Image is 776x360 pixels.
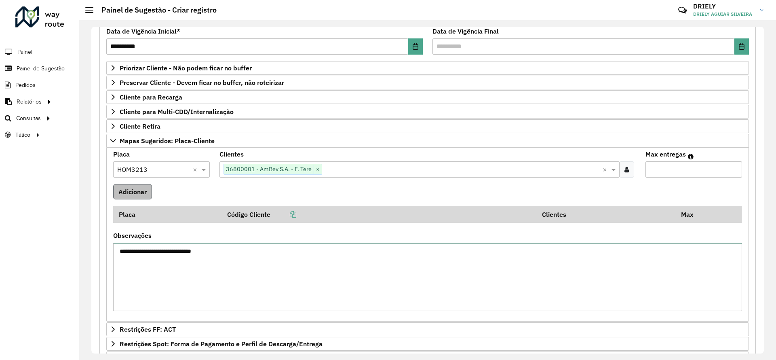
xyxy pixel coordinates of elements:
[106,26,180,36] label: Data de Vigência Inicial
[120,123,160,129] span: Cliente Retira
[537,206,675,223] th: Clientes
[113,149,130,159] label: Placa
[120,138,215,144] span: Mapas Sugeridos: Placa-Cliente
[17,97,42,106] span: Relatórios
[106,119,749,133] a: Cliente Retira
[219,149,244,159] label: Clientes
[193,165,200,174] span: Clear all
[16,114,41,123] span: Consultas
[17,48,32,56] span: Painel
[120,94,182,100] span: Cliente para Recarga
[603,165,609,174] span: Clear all
[17,64,65,73] span: Painel de Sugestão
[106,134,749,148] a: Mapas Sugeridos: Placa-Cliente
[106,105,749,119] a: Cliente para Multi-CDD/Internalização
[113,231,152,240] label: Observações
[314,165,322,174] span: ×
[693,11,754,18] span: DRIELY AGUIAR SILVEIRA
[15,81,36,89] span: Pedidos
[120,65,252,71] span: Priorizar Cliente - Não podem ficar no buffer
[120,326,176,332] span: Restrições FF: ACT
[270,210,296,218] a: Copiar
[734,38,749,55] button: Choose Date
[106,337,749,351] a: Restrições Spot: Forma de Pagamento e Perfil de Descarga/Entrega
[106,322,749,336] a: Restrições FF: ACT
[120,79,284,86] span: Preservar Cliente - Devem ficar no buffer, não roteirizar
[675,206,708,223] th: Max
[674,2,691,19] a: Contato Rápido
[120,341,323,347] span: Restrições Spot: Forma de Pagamento e Perfil de Descarga/Entrega
[120,108,234,115] span: Cliente para Multi-CDD/Internalização
[113,206,222,223] th: Placa
[106,61,749,75] a: Priorizar Cliente - Não podem ficar no buffer
[93,6,217,15] h2: Painel de Sugestão - Criar registro
[408,38,423,55] button: Choose Date
[432,26,499,36] label: Data de Vigência Final
[15,131,30,139] span: Tático
[688,153,694,160] em: Máximo de clientes que serão colocados na mesma rota com os clientes informados
[224,164,314,174] span: 36800001 - AmBev S.A. - F. Tere
[106,90,749,104] a: Cliente para Recarga
[113,184,152,199] button: Adicionar
[106,76,749,89] a: Preservar Cliente - Devem ficar no buffer, não roteirizar
[693,2,754,10] h3: DRIELY
[222,206,537,223] th: Código Cliente
[645,149,686,159] label: Max entregas
[106,148,749,322] div: Mapas Sugeridos: Placa-Cliente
